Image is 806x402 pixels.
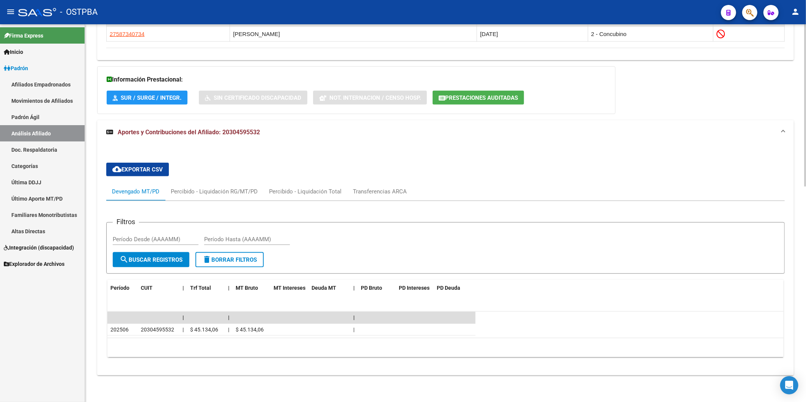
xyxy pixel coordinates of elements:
[112,166,163,173] span: Exportar CSV
[171,187,258,196] div: Percibido - Liquidación RG/MT/PD
[791,7,800,16] mat-icon: person
[4,31,43,40] span: Firma Express
[60,4,98,20] span: - OSTPBA
[183,327,184,333] span: |
[106,163,169,176] button: Exportar CSV
[183,285,184,291] span: |
[187,280,225,296] datatable-header-cell: Trf Total
[353,314,355,320] span: |
[97,144,794,375] div: Aportes y Contribuciones del Afiliado: 20304595532
[141,327,174,333] span: 20304595532
[138,280,179,296] datatable-header-cell: CUIT
[120,256,183,263] span: Buscar Registros
[329,94,421,101] span: Not. Internacion / Censo Hosp.
[107,280,138,296] datatable-header-cell: Período
[588,27,713,42] td: 2 - Concubino
[107,91,187,105] button: SUR / SURGE / INTEGR.
[437,285,460,291] span: PD Deuda
[434,280,475,296] datatable-header-cell: PD Deuda
[214,94,301,101] span: Sin Certificado Discapacidad
[269,187,342,196] div: Percibido - Liquidación Total
[312,285,336,291] span: Deuda MT
[202,256,257,263] span: Borrar Filtros
[228,285,230,291] span: |
[6,7,15,16] mat-icon: menu
[141,285,153,291] span: CUIT
[190,285,211,291] span: Trf Total
[118,129,260,136] span: Aportes y Contribuciones del Afiliado: 20304595532
[202,255,211,264] mat-icon: delete
[396,280,434,296] datatable-header-cell: PD Intereses
[112,187,159,196] div: Devengado MT/PD
[110,327,129,333] span: 202506
[225,280,233,296] datatable-header-cell: |
[4,260,65,268] span: Explorador de Archivos
[313,91,427,105] button: Not. Internacion / Censo Hosp.
[230,27,477,42] td: [PERSON_NAME]
[4,64,28,72] span: Padrón
[110,31,145,37] span: 27587340734
[433,91,524,105] button: Prestaciones Auditadas
[199,91,307,105] button: Sin Certificado Discapacidad
[358,280,396,296] datatable-header-cell: PD Bruto
[353,327,354,333] span: |
[4,243,74,252] span: Integración (discapacidad)
[190,327,218,333] span: $ 45.134,06
[112,165,121,174] mat-icon: cloud_download
[228,314,230,320] span: |
[274,285,305,291] span: MT Intereses
[97,120,794,144] mat-expansion-panel-header: Aportes y Contribuciones del Afiliado: 20304595532
[4,48,23,56] span: Inicio
[780,376,798,394] div: Open Intercom Messenger
[236,285,258,291] span: MT Bruto
[353,285,355,291] span: |
[271,280,309,296] datatable-header-cell: MT Intereses
[399,285,430,291] span: PD Intereses
[107,74,606,85] h3: Información Prestacional:
[477,27,588,42] td: [DATE]
[121,94,181,101] span: SUR / SURGE / INTEGR.
[236,327,264,333] span: $ 45.134,06
[350,280,358,296] datatable-header-cell: |
[113,252,189,267] button: Buscar Registros
[233,280,271,296] datatable-header-cell: MT Bruto
[195,252,264,267] button: Borrar Filtros
[353,187,407,196] div: Transferencias ARCA
[309,280,350,296] datatable-header-cell: Deuda MT
[113,217,139,227] h3: Filtros
[445,94,518,101] span: Prestaciones Auditadas
[183,314,184,320] span: |
[120,255,129,264] mat-icon: search
[110,285,129,291] span: Período
[179,280,187,296] datatable-header-cell: |
[228,327,229,333] span: |
[361,285,382,291] span: PD Bruto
